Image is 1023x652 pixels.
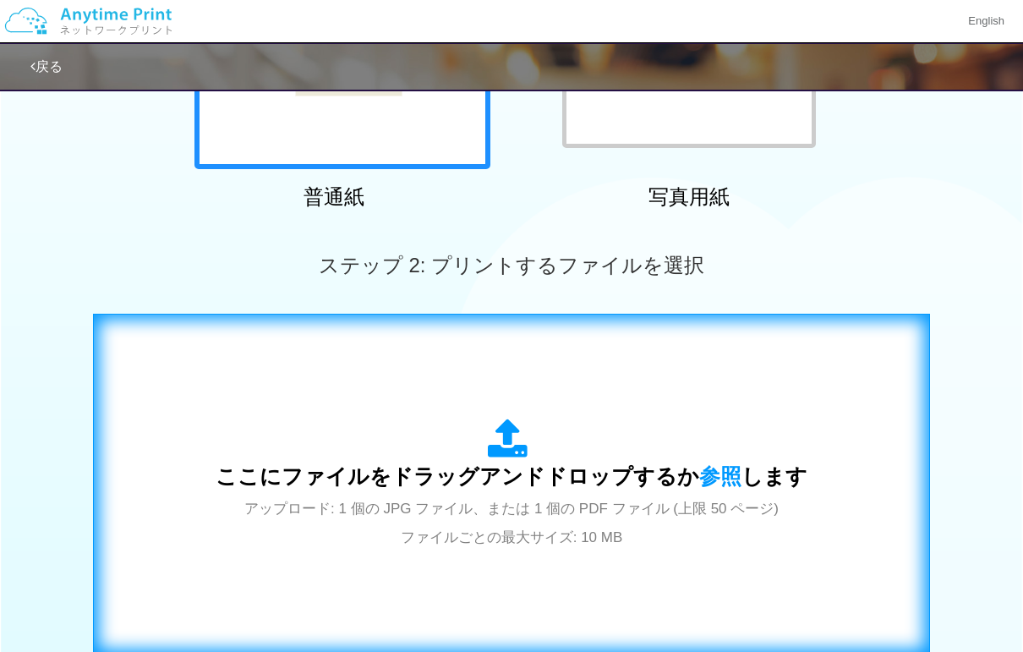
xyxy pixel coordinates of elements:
a: 戻る [30,59,63,74]
span: アップロード: 1 個の JPG ファイル、または 1 個の PDF ファイル (上限 50 ページ) ファイルごとの最大サイズ: 10 MB [244,501,779,545]
span: ここにファイルをドラッグアンドドロップするか します [216,464,807,488]
span: 参照 [699,464,741,488]
h2: 写真用紙 [541,186,837,208]
h2: 普通紙 [186,186,482,208]
span: ステップ 2: プリントするファイルを選択 [319,254,704,277]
